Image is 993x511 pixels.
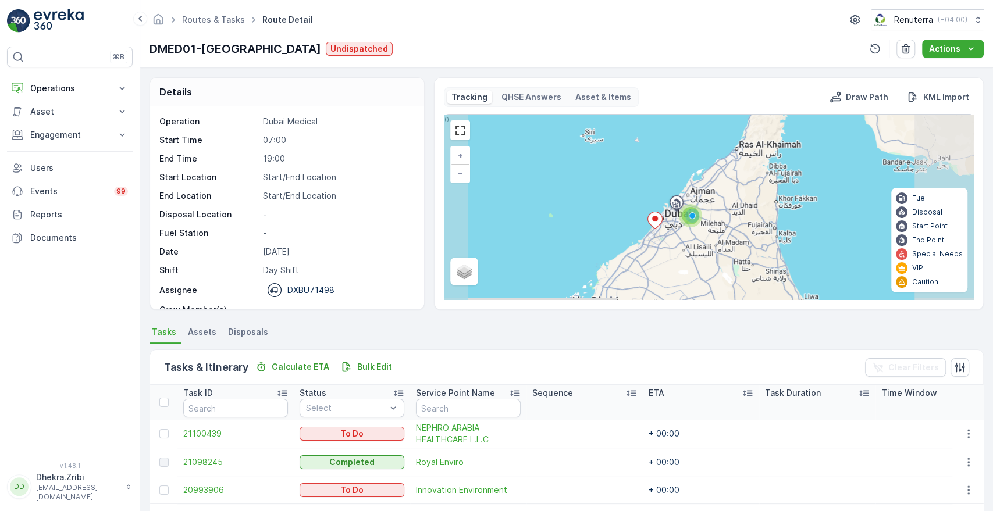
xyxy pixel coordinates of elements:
button: Clear Filters [865,358,946,377]
p: Asset [30,106,109,117]
p: Actions [929,43,960,55]
p: Engagement [30,129,109,141]
a: Zoom Out [451,165,469,182]
img: logo [7,9,30,33]
p: Tasks & Itinerary [164,359,248,376]
span: 20993906 [183,484,288,496]
a: Royal Enviro [416,456,521,468]
button: DDDhekra.Zribi[EMAIL_ADDRESS][DOMAIN_NAME] [7,471,133,502]
p: Operation [159,116,258,127]
p: QHSE Answers [501,91,561,103]
span: + [458,151,463,160]
a: Homepage [152,17,165,27]
p: - [263,304,411,316]
span: Tasks [152,326,176,338]
div: 3 [679,204,702,227]
p: KML Import [923,91,969,103]
a: Routes & Tasks [182,15,245,24]
img: logo_light-DOdMpM7g.png [34,9,84,33]
a: Layers [451,259,477,284]
button: KML Import [902,90,974,104]
span: Assets [188,326,216,338]
p: Time Window [881,387,937,399]
button: To Do [300,427,404,441]
div: DD [10,477,29,496]
p: Start Time [159,134,258,146]
p: Crew Member(s) [159,304,258,316]
p: VIP [912,263,923,273]
button: Calculate ETA [251,360,334,374]
p: Start Point [912,221,948,231]
p: Special Needs [912,249,963,259]
p: Fuel [912,194,927,203]
a: Users [7,156,133,180]
td: + 00:00 [643,448,759,476]
div: 0 [444,115,973,299]
p: End Time [159,153,258,165]
p: Task Duration [765,387,821,399]
a: NEPHRO ARABIA HEALTHCARE L.L.C [416,422,521,445]
a: Reports [7,203,133,226]
button: To Do [300,483,404,497]
span: − [457,168,463,178]
p: Operations [30,83,109,94]
p: [EMAIL_ADDRESS][DOMAIN_NAME] [36,483,120,502]
p: Users [30,162,128,174]
a: Events99 [7,180,133,203]
p: Caution [912,277,938,287]
p: Day Shift [263,265,411,276]
td: + 00:00 [643,420,759,448]
p: Clear Filters [888,362,939,373]
button: Undispatched [326,42,393,56]
span: 21100439 [183,428,288,439]
p: - [263,209,411,220]
p: - [263,227,411,239]
a: View Fullscreen [451,122,469,139]
p: To Do [340,484,364,496]
button: Operations [7,77,133,100]
p: End Point [912,235,944,245]
p: Sequence [532,387,573,399]
p: End Location [159,190,258,202]
p: Fuel Station [159,227,258,239]
p: Bulk Edit [357,361,392,373]
p: Disposal Location [159,209,258,220]
p: Documents [30,232,128,244]
p: Events [30,185,107,197]
p: Date [159,246,258,258]
a: Innovation Environment [416,484,521,496]
p: Reports [30,209,128,220]
p: Details [159,85,192,99]
button: Actions [922,40,984,58]
div: Toggle Row Selected [159,485,169,495]
div: Toggle Row Selected [159,429,169,438]
button: Renuterra(+04:00) [871,9,984,30]
button: Completed [300,455,404,469]
p: Renuterra [894,14,933,26]
p: Asset & Items [575,91,631,103]
p: Dhekra.Zribi [36,471,120,483]
p: Select [306,402,386,414]
input: Search [416,399,521,417]
p: Status [300,387,326,399]
p: DMED01-[GEOGRAPHIC_DATA] [150,40,321,58]
span: Route Detail [260,14,315,26]
button: Asset [7,100,133,123]
p: 99 [116,187,126,196]
p: Disposal [912,208,942,217]
p: 19:00 [263,153,411,165]
img: Screenshot_2024-07-26_at_13.33.01.png [871,13,889,26]
p: Undispatched [330,43,388,55]
p: Shift [159,265,258,276]
p: Assignee [159,284,197,296]
p: Start/End Location [263,190,411,202]
p: Start Location [159,171,258,183]
p: 07:00 [263,134,411,146]
p: Task ID [183,387,213,399]
button: Bulk Edit [336,360,397,374]
p: Start/End Location [263,171,411,183]
p: DXBU71498 [287,284,334,296]
p: ⌘B [113,52,124,62]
